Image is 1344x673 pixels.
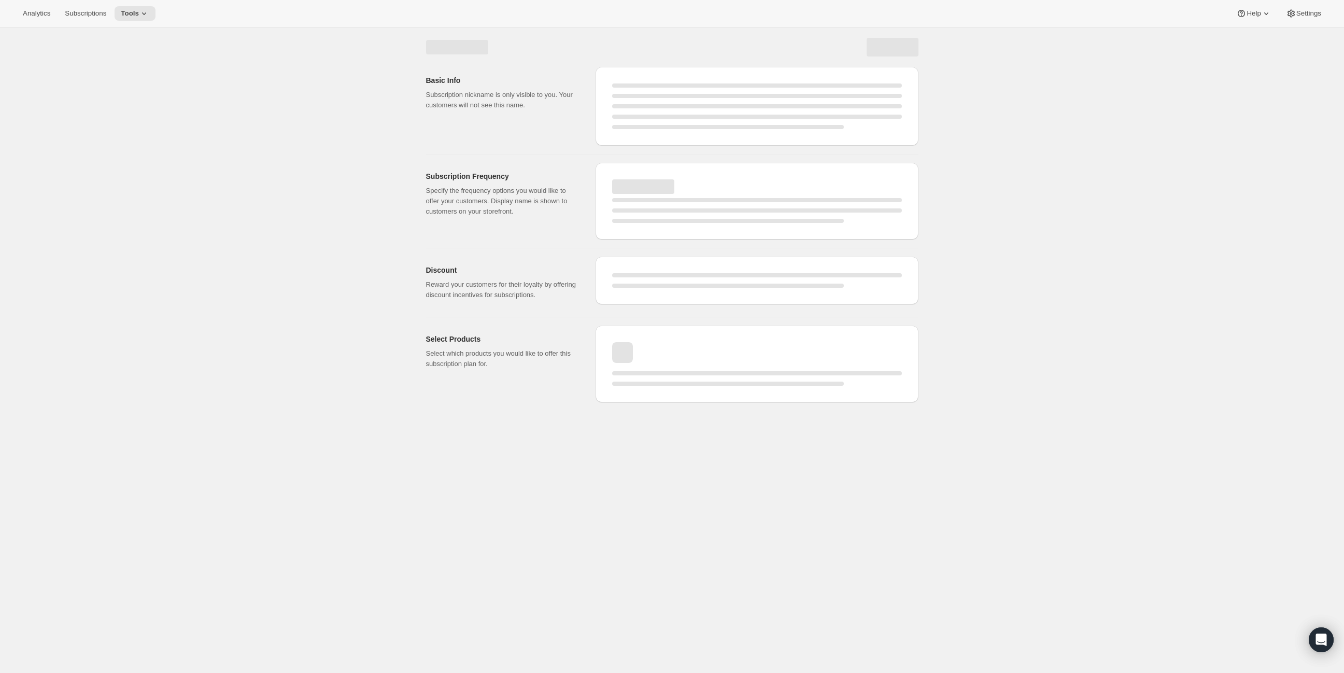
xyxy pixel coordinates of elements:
button: Settings [1280,6,1327,21]
button: Analytics [17,6,56,21]
h2: Select Products [426,334,579,344]
p: Subscription nickname is only visible to you. Your customers will not see this name. [426,90,579,110]
span: Settings [1296,9,1321,18]
h2: Discount [426,265,579,275]
h2: Basic Info [426,75,579,86]
span: Tools [121,9,139,18]
div: Page loading [414,27,931,406]
h2: Subscription Frequency [426,171,579,181]
button: Tools [115,6,155,21]
p: Specify the frequency options you would like to offer your customers. Display name is shown to cu... [426,186,579,217]
button: Subscriptions [59,6,112,21]
div: Open Intercom Messenger [1309,627,1334,652]
span: Analytics [23,9,50,18]
button: Help [1230,6,1277,21]
span: Help [1247,9,1261,18]
p: Reward your customers for their loyalty by offering discount incentives for subscriptions. [426,279,579,300]
p: Select which products you would like to offer this subscription plan for. [426,348,579,369]
span: Subscriptions [65,9,106,18]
